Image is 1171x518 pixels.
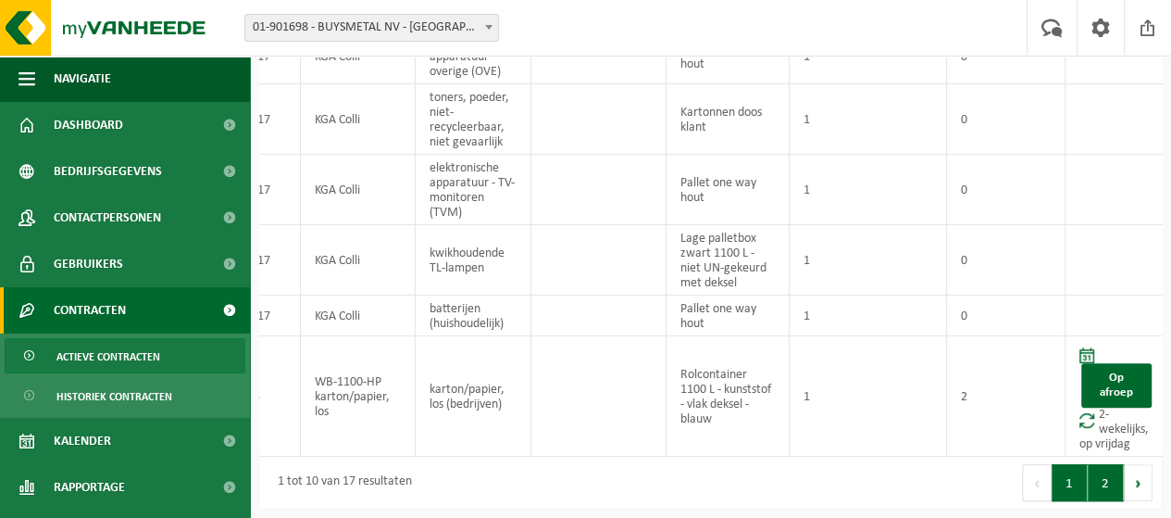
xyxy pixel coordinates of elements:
td: KGA Colli [301,296,416,336]
td: KGA Colli [301,225,416,296]
button: 2 [1088,464,1124,501]
button: Next [1124,464,1152,501]
td: 0 [947,155,1065,225]
td: Rolcontainer 1100 L - kunststof - vlak deksel - blauw [666,336,790,457]
td: 2-wekelijks, op vrijdag [1065,336,1167,457]
a: Actieve contracten [5,338,245,373]
div: 1 tot 10 van 17 resultaten [268,466,412,499]
td: 1 [790,155,947,225]
span: 01-901698 - BUYSMETAL NV - HARELBEKE [245,15,498,41]
td: kwikhoudende TL-lampen [416,225,531,296]
span: Navigatie [54,56,111,102]
td: Pallet one way hout [666,155,790,225]
td: 0 [947,29,1065,84]
td: KGA Colli [301,155,416,225]
span: Contactpersonen [54,195,161,241]
td: 1 [790,29,947,84]
td: 0 [947,296,1065,336]
td: 1 [790,296,947,336]
a: Op afroep [1081,363,1152,408]
a: Historiek contracten [5,378,245,413]
span: Rapportage [54,464,125,511]
td: karton/papier, los (bedrijven) [416,336,531,457]
span: Gebruikers [54,241,123,287]
td: Pallet one way hout [666,296,790,336]
span: Actieve contracten [56,339,160,374]
td: 1 [790,84,947,155]
td: 1 [790,336,947,457]
td: 0 [947,84,1065,155]
span: Dashboard [54,102,123,148]
td: 2 [947,336,1065,457]
span: Contracten [54,287,126,334]
td: KGA Colli [301,84,416,155]
td: elektronische apparatuur - overige (OVE) [416,29,531,84]
td: 1 [790,225,947,296]
td: toners, poeder, niet-recycleerbaar, niet gevaarlijk [416,84,531,155]
button: Previous [1022,464,1052,501]
button: 1 [1052,464,1088,501]
td: WB-1100-HP karton/papier, los [301,336,416,457]
td: KGA Colli [301,29,416,84]
span: Kalender [54,418,111,464]
span: Bedrijfsgegevens [54,148,162,195]
td: batterijen (huishoudelijk) [416,296,531,336]
span: Historiek contracten [56,379,172,414]
td: elektronische apparatuur - TV-monitoren (TVM) [416,155,531,225]
td: Kartonnen doos klant [666,84,790,155]
span: 01-901698 - BUYSMETAL NV - HARELBEKE [244,14,499,42]
td: 0 [947,225,1065,296]
td: Pallet one way hout [666,29,790,84]
td: Lage palletbox zwart 1100 L - niet UN-gekeurd met deksel [666,225,790,296]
